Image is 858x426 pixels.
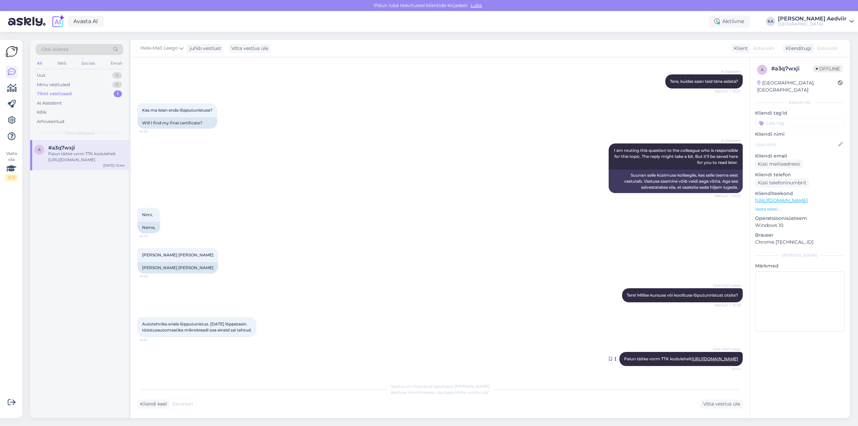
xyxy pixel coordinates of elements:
a: Avasta AI [68,16,104,27]
div: [DATE] 10:44 [103,163,125,168]
span: Vestlus on määratud kasutajale [PERSON_NAME] [391,384,490,389]
span: Nähtud ✓ 10:39 [715,303,741,308]
span: Hele-Mall Leego [713,283,741,288]
div: Klienditugi [783,45,811,52]
div: Vaata siia [5,150,17,181]
span: 10:44 [716,366,741,371]
div: Küsi meiliaadressi [755,160,803,169]
div: Arhiveeritud [37,118,64,125]
div: Email [109,59,123,68]
span: 10:33 [139,234,165,239]
div: 0 [112,81,122,88]
span: Offline [813,65,843,72]
a: [PERSON_NAME] Aedviir[GEOGRAPHIC_DATA] [778,16,854,27]
div: [PERSON_NAME] [755,252,845,258]
span: Kas ma leian enda lõpputunistuse? [142,108,212,113]
p: Kliendi nimi [755,131,845,138]
div: All [36,59,43,68]
span: #a3q7wxji [48,145,75,151]
div: # a3q7wxji [771,65,813,73]
span: 10:41 [139,338,165,343]
p: Chrome [TECHNICAL_ID] [755,239,845,246]
span: 10:32 [139,129,165,134]
span: a [761,67,764,72]
span: AI Assistent [716,138,741,143]
div: [PERSON_NAME] [PERSON_NAME] [137,262,218,273]
span: Vestluse ülevõtmiseks vajutage [390,390,490,395]
div: Uus [37,72,45,79]
span: Hele-Mall Leego [140,45,178,52]
p: Klienditeekond [755,190,845,197]
span: Estonian [173,401,193,408]
span: Nähtud ✓ 10:32 [715,89,741,94]
div: Klient [731,45,748,52]
p: Vaata edasi ... [755,206,845,212]
p: Operatsioonisüsteem [755,215,845,222]
span: Palun täitke vorm TTK kodulehelt [624,356,738,361]
span: Autotehnika eriala lõpputunistus. [DATE] lõppetasin. tööstusautomaatika mikrokraadi osa aineid sa... [142,321,252,332]
div: [GEOGRAPHIC_DATA] [778,21,847,27]
img: explore-ai [51,14,65,28]
span: Luba [469,2,484,8]
input: Lisa nimi [755,141,837,148]
span: [PERSON_NAME] [PERSON_NAME] [142,252,213,257]
input: Lisa tag [755,118,845,128]
p: Märkmed [755,262,845,269]
p: Kliendi telefon [755,171,845,178]
div: Kliendi keel [137,401,167,408]
div: Võta vestlus üle [229,44,271,53]
span: AI Assistent [716,69,741,74]
span: Tere, kuidas saan teid täna aidata? [670,79,738,84]
span: Estonian [817,45,838,52]
div: 0 [112,72,122,79]
div: Suunan selle küsimuse kolleegile, kes selle teema eest vastutab. Vastuse saamine võib veidi aega ... [609,170,743,193]
div: Aktiivne [709,15,750,27]
span: I am routing this question to the colleague who is responsible for this topic. The reply might ta... [614,148,739,165]
div: Tiimi vestlused [37,90,72,97]
div: KA [766,17,775,26]
p: Kliendi tag'id [755,110,845,117]
div: Minu vestlused [37,81,70,88]
span: Estonian [753,45,774,52]
div: Palun täitke vorm TTK kodulehelt [URL][DOMAIN_NAME] [48,151,125,163]
div: Küsi telefoninumbrit [755,178,809,187]
div: Võta vestlus üle [700,400,743,409]
div: Kõik [37,109,47,116]
div: Name, [137,222,160,233]
a: [URL][DOMAIN_NAME] [755,197,808,203]
span: a [38,147,41,152]
span: Nimi, [142,212,153,217]
span: Tiimi vestlused [65,130,95,136]
img: Askly Logo [5,45,18,58]
div: [PERSON_NAME] Aedviir [778,16,847,21]
div: 2 / 3 [5,175,17,181]
div: AI Assistent [37,100,62,107]
a: [URL][DOMAIN_NAME] [691,356,738,361]
div: Will I find my final certificate? [137,117,217,129]
div: 1 [114,90,122,97]
i: „Võtke vestlus üle” [453,390,490,395]
span: Hele-Mall Leego [713,347,741,352]
div: juhib vestlust [187,45,221,52]
p: Brauser [755,232,845,239]
span: 10:33 [139,274,165,279]
div: Web [56,59,68,68]
span: Tere! Millise kursuse või koolituse lõputunnistust otsite? [627,293,738,298]
p: Kliendi email [755,153,845,160]
p: Windows 10 [755,222,845,229]
span: Nähtud ✓ 10:33 [715,193,741,198]
span: Otsi kliente [42,46,68,53]
div: Kliendi info [755,100,845,106]
div: Socials [80,59,97,68]
div: [GEOGRAPHIC_DATA], [GEOGRAPHIC_DATA] [757,79,838,94]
